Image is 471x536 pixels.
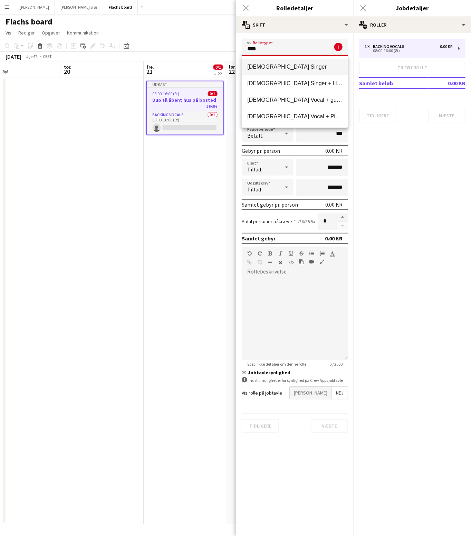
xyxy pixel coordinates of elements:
[55,0,103,14] button: [PERSON_NAME] gigs
[325,235,343,242] div: 0.00 KR
[242,201,298,208] div: Samlet gebyr pr. person
[242,218,296,225] label: Antal personer påkrævet
[247,80,343,87] span: [DEMOGRAPHIC_DATA] Singer + Harpe
[373,44,407,49] div: Backing Vocals
[332,387,348,399] span: Nej
[268,251,273,256] button: Fed
[147,111,223,135] app-card-role: Backing Vocals0/108:00-16:00 (8t)
[67,30,99,36] span: Kommunikation
[320,259,325,265] button: Fuld skærm
[242,361,312,367] span: Specifikke detaljer om denne rolle
[236,17,354,33] div: Skift
[289,251,294,256] button: Understregning
[337,213,348,222] button: Forøg
[365,44,373,49] div: 1 x
[64,64,71,70] span: tor.
[247,63,343,70] span: [DEMOGRAPHIC_DATA] Singer
[258,251,262,256] button: Gentag
[289,260,294,265] button: HTML-kode
[146,64,154,70] span: fre.
[278,251,283,256] button: Kursiv
[43,54,52,59] div: CEST
[103,0,138,14] button: Flachs board
[359,78,429,89] td: Samlet beløb
[429,78,465,89] td: 0.00 KR
[147,81,223,87] div: Udkast
[63,68,71,76] span: 20
[242,390,282,396] label: Vis rolle på jobtavle
[325,147,343,154] div: 0.00 KR
[145,68,154,76] span: 21
[354,17,471,33] div: Roller
[299,259,304,265] button: Sæt ind som almindelig tekst
[330,251,335,256] button: Tekstfarve
[354,3,471,12] h3: Jobdetaljer
[147,97,223,103] h3: Duo til åbent hus på bosted
[228,68,236,76] span: 22
[320,251,325,256] button: Ordnet liste
[39,28,63,37] a: Opgaver
[208,91,218,96] span: 0/1
[146,81,224,135] app-job-card: Udkast08:00-16:00 (8t)0/1Duo til åbent hus på bosted1 RolleBacking Vocals0/108:00-16:00 (8t)
[298,218,315,225] div: 0.00 KR x
[309,259,314,265] button: Indsæt video
[278,260,283,265] button: Ryd formatering
[242,369,348,376] h3: Jobtavlesynlighed
[247,166,261,173] span: Tillad
[247,113,343,120] span: [DEMOGRAPHIC_DATA] Vocal + Piano
[440,44,453,49] div: 0.00 KR
[229,64,236,70] span: lør.
[247,97,343,103] span: [DEMOGRAPHIC_DATA] Vocal + guitar
[23,54,40,59] span: Uge 47
[325,201,343,208] div: 0.00 KR
[213,64,223,70] span: 0/1
[153,91,180,96] span: 08:00-16:00 (8t)
[42,30,60,36] span: Opgaver
[3,28,14,37] a: Vis
[242,235,276,242] div: Samlet gebyr
[299,251,304,256] button: Gennemstreget
[64,28,102,37] a: Kommunikation
[6,17,52,27] h1: Flachs board
[324,361,348,367] span: 0 / 2000
[18,30,35,36] span: Rediger
[247,132,263,139] span: Betalt
[214,70,223,76] div: 1 job
[242,377,348,384] div: Indstil muligheder for synlighed på Crew Apps jobtavle
[247,186,261,193] span: Tillad
[247,251,252,256] button: Fortryd
[14,0,55,14] button: [PERSON_NAME]
[206,103,218,109] span: 1 Rolle
[236,3,354,12] h3: Rolledetaljer
[242,147,280,154] div: Gebyr pr. person
[290,387,331,399] span: [PERSON_NAME]
[16,28,38,37] a: Rediger
[6,53,21,60] div: [DATE]
[6,30,11,36] span: Vis
[268,260,273,265] button: Vandret linje
[309,251,314,256] button: Uordnet liste
[365,49,453,52] div: 08:00-16:00 (8t)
